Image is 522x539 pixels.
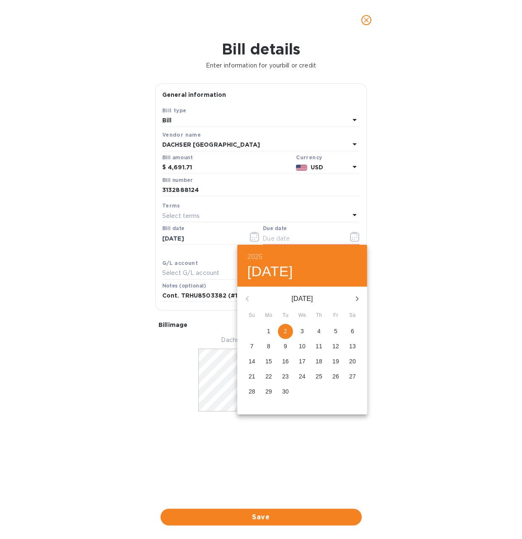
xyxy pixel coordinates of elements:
p: 11 [316,342,322,350]
button: 17 [295,354,310,369]
p: 21 [249,372,255,381]
button: 5 [328,324,343,339]
p: 24 [299,372,306,381]
button: 25 [312,369,327,384]
button: 23 [278,369,293,384]
button: 13 [345,339,360,354]
button: 29 [261,384,276,399]
p: 3 [301,327,304,335]
p: 30 [282,387,289,396]
p: 15 [265,357,272,365]
button: 22 [261,369,276,384]
p: 17 [299,357,306,365]
p: 8 [267,342,270,350]
p: 22 [265,372,272,381]
p: 19 [332,357,339,365]
p: 13 [349,342,356,350]
button: 14 [244,354,260,369]
button: 19 [328,354,343,369]
span: Tu [278,311,293,320]
button: 15 [261,354,276,369]
p: 25 [316,372,322,381]
p: 7 [250,342,254,350]
button: [DATE] [247,263,293,280]
p: 23 [282,372,289,381]
button: 4 [312,324,327,339]
p: 16 [282,357,289,365]
p: 10 [299,342,306,350]
button: 18 [312,354,327,369]
p: 27 [349,372,356,381]
button: 28 [244,384,260,399]
p: 5 [334,327,338,335]
button: 16 [278,354,293,369]
button: 1 [261,324,276,339]
p: 12 [332,342,339,350]
button: 12 [328,339,343,354]
button: 24 [295,369,310,384]
button: 27 [345,369,360,384]
button: 8 [261,339,276,354]
button: 2 [278,324,293,339]
p: 1 [267,327,270,335]
span: Su [244,311,260,320]
p: 9 [284,342,287,350]
p: 29 [265,387,272,396]
p: 6 [351,327,354,335]
button: 2025 [247,251,262,263]
span: Th [312,311,327,320]
button: 6 [345,324,360,339]
button: 3 [295,324,310,339]
p: 26 [332,372,339,381]
button: 10 [295,339,310,354]
span: We [295,311,310,320]
span: Mo [261,311,276,320]
span: Sa [345,311,360,320]
p: 4 [317,327,321,335]
button: 7 [244,339,260,354]
button: 11 [312,339,327,354]
button: 20 [345,354,360,369]
p: 20 [349,357,356,365]
p: 14 [249,357,255,365]
button: 21 [244,369,260,384]
button: 30 [278,384,293,399]
p: 28 [249,387,255,396]
span: Fr [328,311,343,320]
p: 2 [284,327,287,335]
button: 9 [278,339,293,354]
p: [DATE] [257,294,347,304]
button: 26 [328,369,343,384]
p: 18 [316,357,322,365]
